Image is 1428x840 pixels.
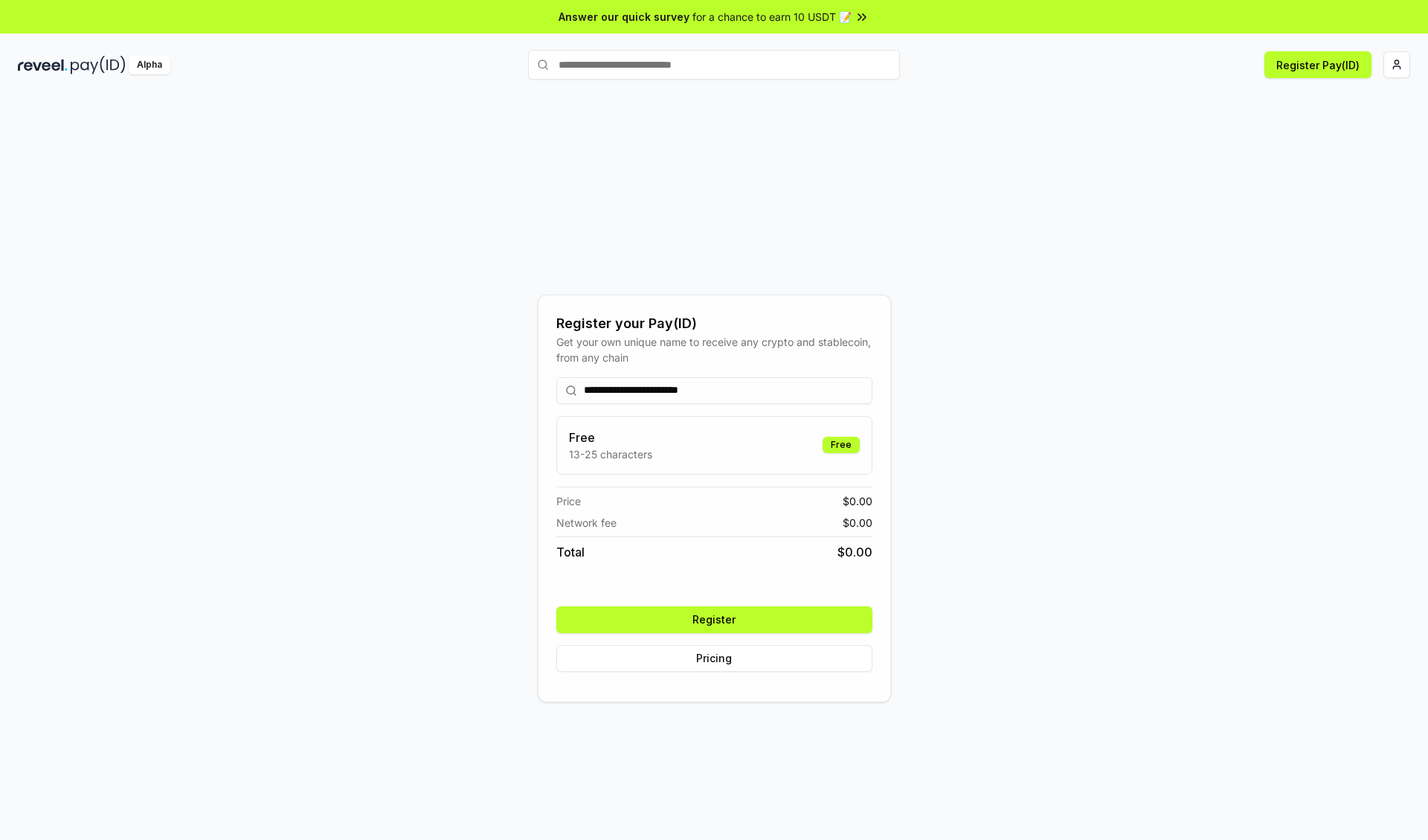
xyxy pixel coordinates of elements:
[1264,51,1371,78] button: Register Pay(ID)
[71,56,126,74] img: pay_id
[559,9,689,25] span: Answer our quick survey
[556,606,872,633] button: Register
[129,56,170,74] div: Alpha
[843,493,872,509] span: $ 0.00
[556,645,872,672] button: Pricing
[556,543,585,561] span: Total
[843,515,872,530] span: $ 0.00
[556,334,872,365] div: Get your own unique name to receive any crypto and stablecoin, from any chain
[692,9,852,25] span: for a chance to earn 10 USDT 📝
[556,515,617,530] span: Network fee
[569,429,652,446] h3: Free
[18,56,68,74] img: reveel_dark
[556,313,872,334] div: Register your Pay(ID)
[837,543,872,561] span: $ 0.00
[823,437,860,453] div: Free
[569,446,652,462] p: 13-25 characters
[556,493,581,509] span: Price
